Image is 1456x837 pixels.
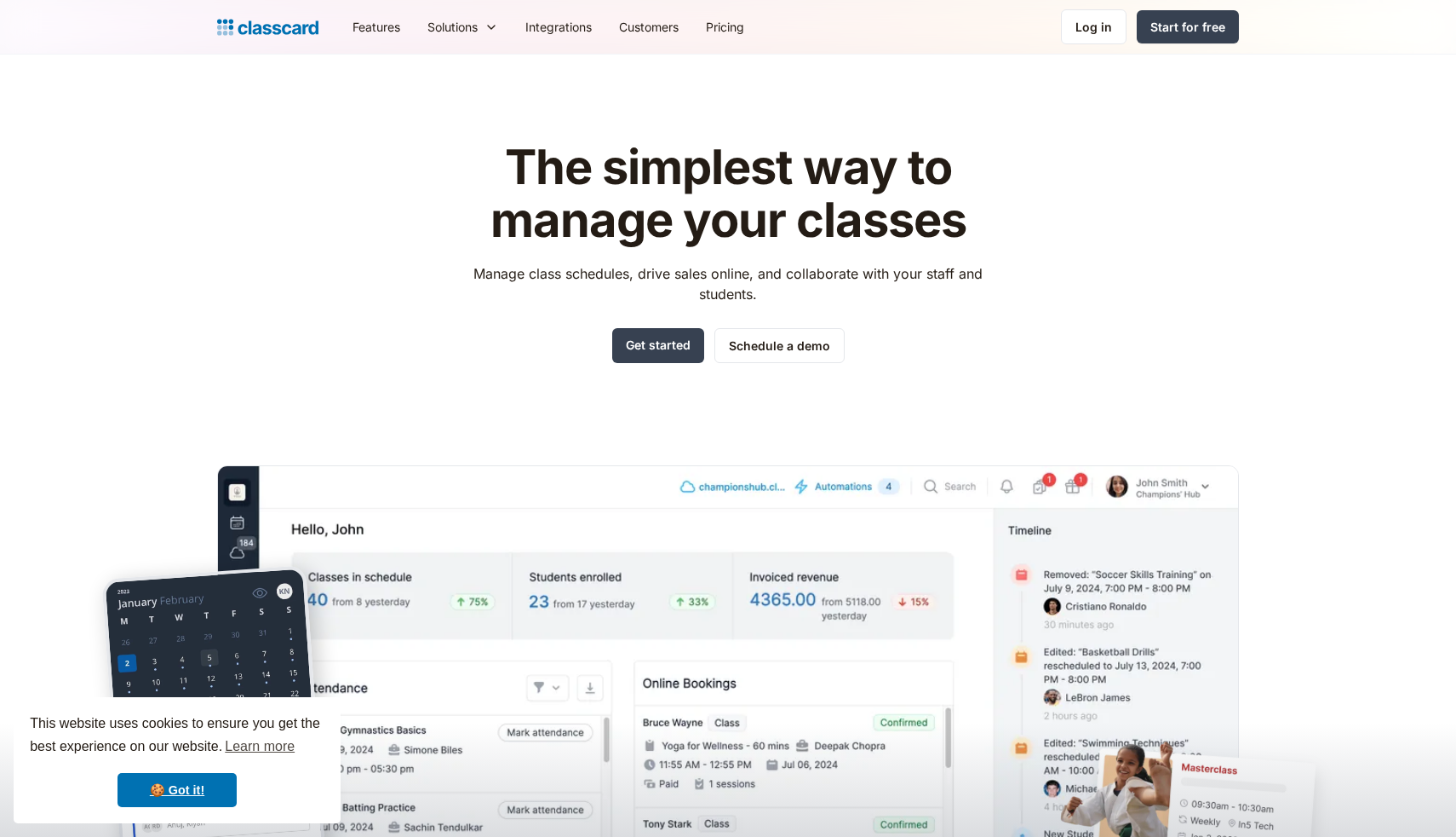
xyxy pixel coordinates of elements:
[118,773,237,807] a: dismiss cookie message
[339,8,414,46] a: Features
[512,8,605,46] a: Integrations
[427,18,478,36] div: Solutions
[222,734,297,759] a: learn more about cookies
[692,8,758,46] a: Pricing
[1075,18,1112,36] div: Log in
[458,263,999,304] p: Manage class schedules, drive sales online, and collaborate with your staff and students.
[612,328,704,363] a: Get started
[414,8,512,46] div: Solutions
[30,713,324,759] span: This website uses cookies to ensure you get the best experience on our website.
[14,697,341,823] div: cookieconsent
[605,8,692,46] a: Customers
[458,141,999,246] h1: The simplest way to manage your classes
[217,15,318,39] a: Logo
[1061,9,1126,44] a: Log in
[1137,10,1239,43] a: Start for free
[714,328,845,363] a: Schedule a demo
[1150,18,1225,36] div: Start for free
